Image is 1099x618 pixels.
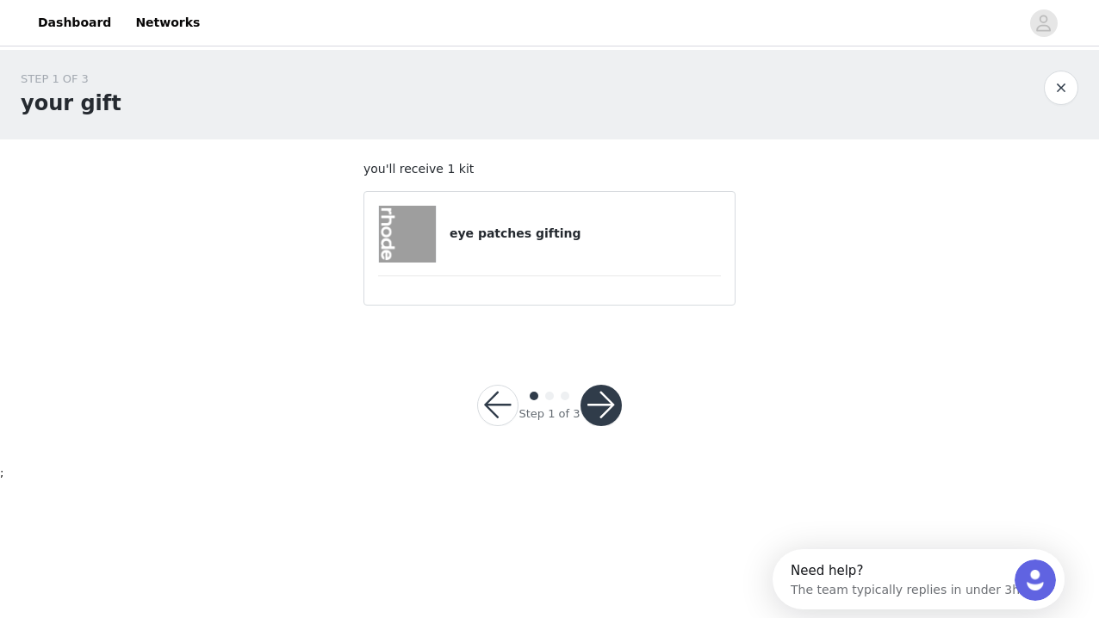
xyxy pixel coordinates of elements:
[28,3,121,42] a: Dashboard
[18,28,247,46] div: The team typically replies in under 3h
[125,3,210,42] a: Networks
[7,7,298,54] div: Open Intercom Messenger
[1015,559,1056,601] iframe: Intercom live chat
[450,225,721,243] h4: eye patches gifting
[363,160,736,178] p: you'll receive 1 kit
[518,405,580,423] div: Step 1 of 3
[21,71,121,88] div: STEP 1 OF 3
[379,206,436,263] img: eye patches gifting
[21,88,121,119] h1: your gift
[1035,9,1052,37] div: avatar
[18,15,247,28] div: Need help?
[773,549,1065,609] iframe: Intercom live chat discovery launcher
